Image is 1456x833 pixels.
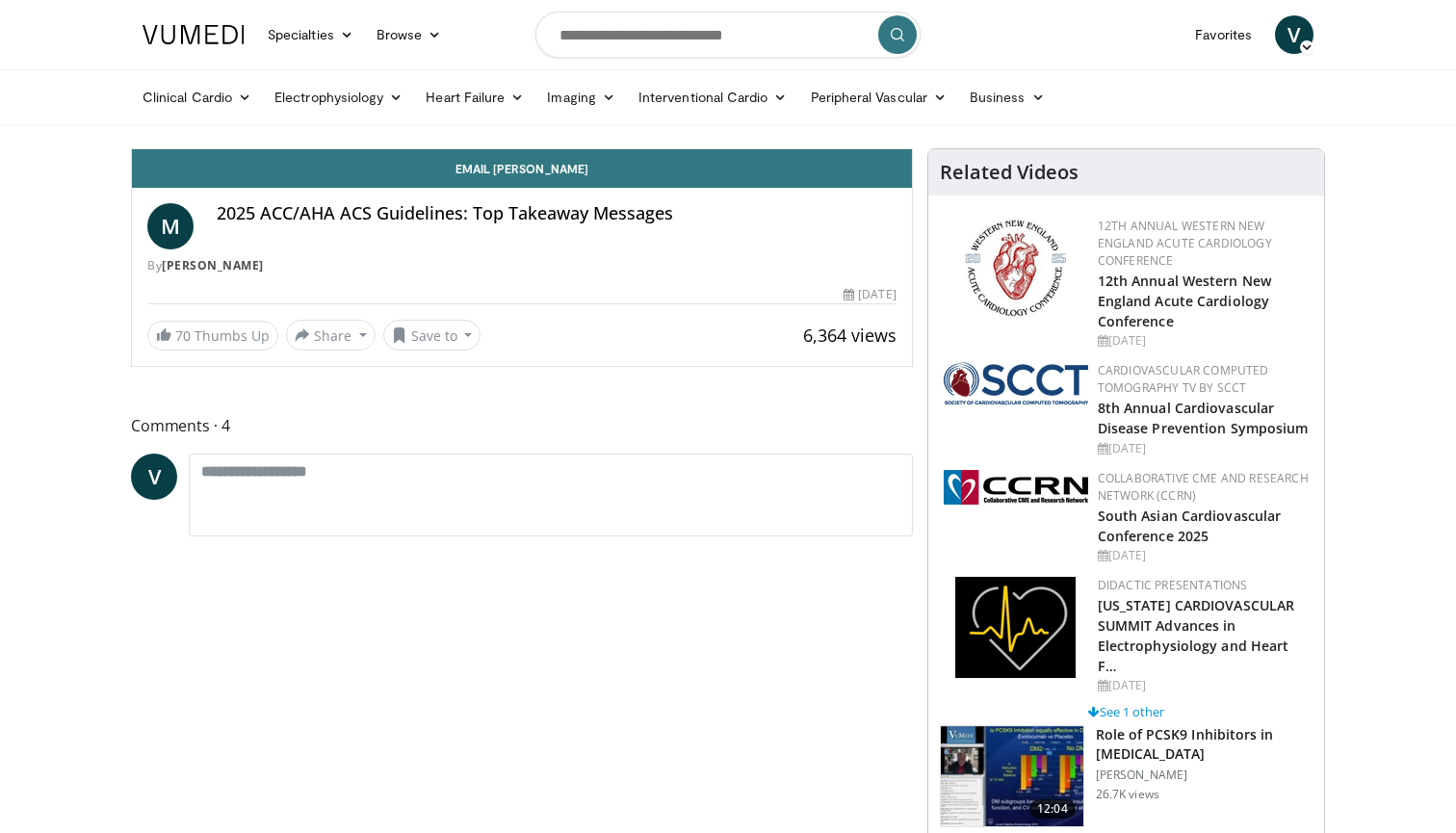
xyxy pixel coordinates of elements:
[535,12,921,58] input: Search topics, interventions
[1098,362,1269,396] a: Cardiovascular Computed Tomography TV by SCCT
[365,15,454,54] a: Browse
[383,320,481,351] button: Save to
[803,324,897,347] span: 6,364 views
[1096,768,1313,783] p: [PERSON_NAME]
[1098,677,1309,694] div: [DATE]
[940,725,1313,827] a: 12:04 Role of PCSK9 Inhibitors in [MEDICAL_DATA] [PERSON_NAME] 26.7K views
[1275,15,1313,54] a: V
[535,78,627,117] a: Imaging
[131,413,913,438] span: Comments 4
[414,78,535,117] a: Heart Failure
[944,470,1088,505] img: a04ee3ba-8487-4636-b0fb-5e8d268f3737.png.150x105_q85_autocrop_double_scale_upscale_version-0.2.png
[1098,399,1309,437] a: 8th Annual Cardiovascular Disease Prevention Symposium
[132,149,912,188] a: Email [PERSON_NAME]
[944,362,1088,404] img: 51a70120-4f25-49cc-93a4-67582377e75f.png.150x105_q85_autocrop_double_scale_upscale_version-0.2.png
[1096,725,1313,764] h3: Role of PCSK9 Inhibitors in [MEDICAL_DATA]
[1098,470,1309,504] a: Collaborative CME and Research Network (CCRN)
[256,15,365,54] a: Specialties
[940,161,1079,184] h4: Related Videos
[1098,596,1295,675] a: [US_STATE] CARDIOVASCULAR SUMMIT Advances in Electrophysiology and Heart F…
[1098,507,1282,545] a: South Asian Cardiovascular Conference 2025
[955,577,1076,678] img: 1860aa7a-ba06-47e3-81a4-3dc728c2b4cf.png.150x105_q85_autocrop_double_scale_upscale_version-0.2.png
[286,320,376,351] button: Share
[147,321,278,351] a: 70 Thumbs Up
[799,78,958,117] a: Peripheral Vascular
[263,78,414,117] a: Electrophysiology
[1098,218,1272,269] a: 12th Annual Western New England Acute Cardiology Conference
[131,454,177,500] a: V
[147,257,897,274] div: By
[1098,440,1309,457] div: [DATE]
[147,203,194,249] a: M
[1098,272,1271,330] a: 12th Annual Western New England Acute Cardiology Conference
[962,218,1069,319] img: 0954f259-7907-4053-a817-32a96463ecc8.png.150x105_q85_autocrop_double_scale_upscale_version-0.2.png
[1098,547,1309,564] div: [DATE]
[1098,577,1309,594] div: Didactic Presentations
[941,726,1083,826] img: 3346fd73-c5f9-4d1f-bb16-7b1903aae427.150x105_q85_crop-smart_upscale.jpg
[131,78,263,117] a: Clinical Cardio
[1098,332,1309,350] div: [DATE]
[844,286,896,303] div: [DATE]
[1183,15,1263,54] a: Favorites
[958,78,1056,117] a: Business
[627,78,799,117] a: Interventional Cardio
[162,257,264,273] a: [PERSON_NAME]
[1029,799,1076,819] span: 12:04
[1088,703,1164,720] a: See 1 other
[143,25,245,44] img: VuMedi Logo
[1096,787,1159,802] p: 26.7K views
[217,203,897,224] h4: 2025 ACC/AHA ACS Guidelines: Top Takeaway Messages
[175,326,191,345] span: 70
